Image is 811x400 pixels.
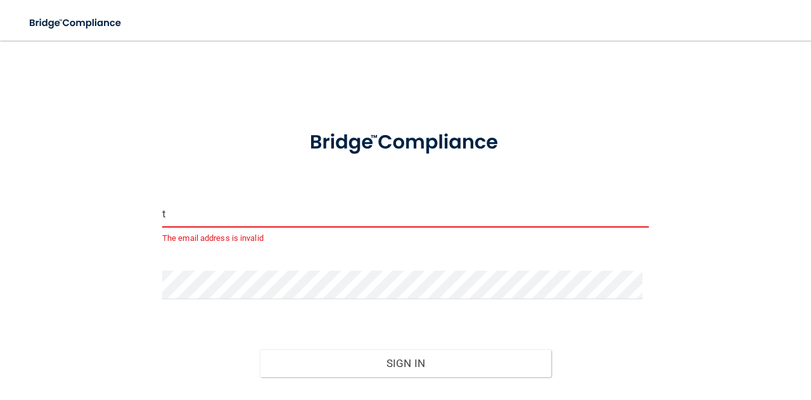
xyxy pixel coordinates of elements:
[289,117,523,169] img: bridge_compliance_login_screen.278c3ca4.svg
[592,310,796,361] iframe: Drift Widget Chat Controller
[260,349,552,377] button: Sign In
[162,231,649,246] p: The email address is invalid
[19,10,133,36] img: bridge_compliance_login_screen.278c3ca4.svg
[162,199,649,228] input: Email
